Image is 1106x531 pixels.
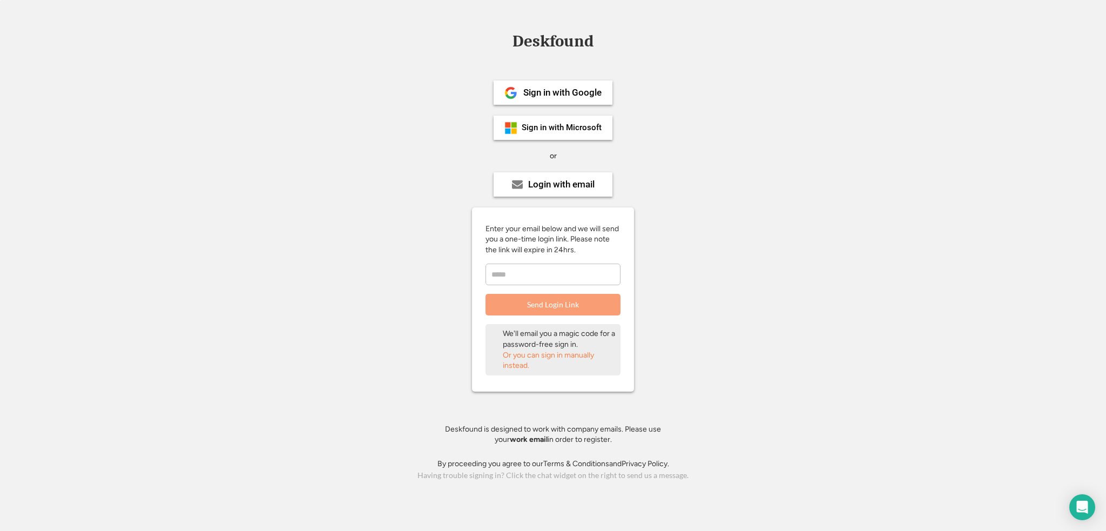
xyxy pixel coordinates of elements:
[504,122,517,135] img: ms-symbollockup_mssymbol_19.png
[543,459,609,468] a: Terms & Conditions
[1069,494,1095,520] div: Open Intercom Messenger
[622,459,669,468] a: Privacy Policy.
[503,350,616,371] div: Or you can sign in manually instead.
[504,86,517,99] img: 1024px-Google__G__Logo.svg.png
[523,88,602,97] div: Sign in with Google
[503,328,616,349] div: We'll email you a magic code for a password-free sign in.
[437,459,669,469] div: By proceeding you agree to our and
[522,124,602,132] div: Sign in with Microsoft
[528,180,595,189] div: Login with email
[431,424,675,445] div: Deskfound is designed to work with company emails. Please use your in order to register.
[550,151,557,162] div: or
[485,294,621,315] button: Send Login Link
[510,435,548,444] strong: work email
[507,33,599,50] div: Deskfound
[485,224,621,256] div: Enter your email below and we will send you a one-time login link. Please note the link will expi...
